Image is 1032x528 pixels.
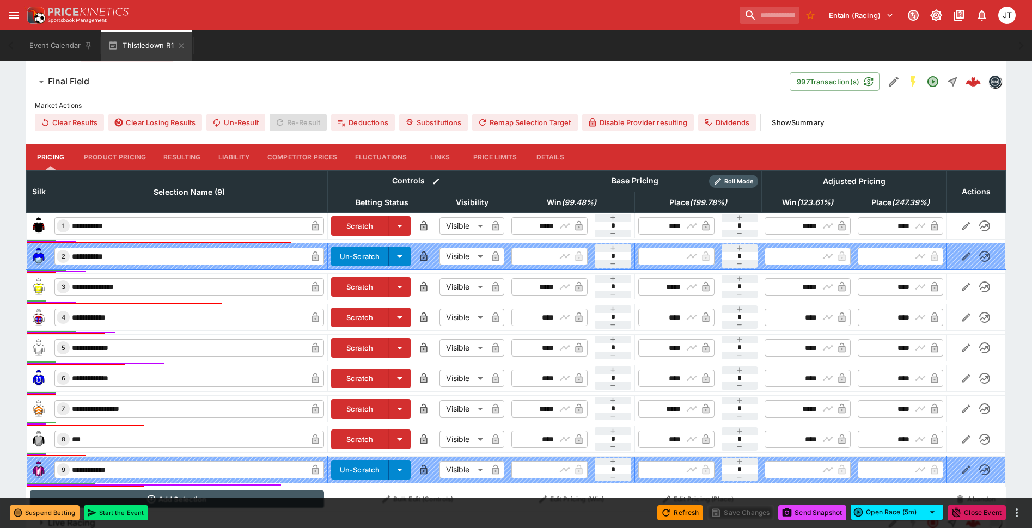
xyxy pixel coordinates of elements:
[26,71,790,93] button: Final Field
[698,114,756,131] button: Dividends
[439,248,487,265] div: Visible
[30,461,47,478] img: runner 9
[23,30,99,61] button: Event Calendar
[884,72,903,91] button: Edit Detail
[561,196,596,209] em: ( 99.48 %)
[331,460,389,480] button: Un-Scratch
[607,174,663,188] div: Base Pricing
[331,429,389,449] button: Scratch
[327,170,508,192] th: Controls
[59,374,68,382] span: 6
[108,114,202,131] button: Clear Losing Results
[770,196,845,209] span: Win(123.61%)
[966,74,981,89] img: logo-cerberus--red.svg
[465,144,526,170] button: Price Limits
[142,186,237,199] span: Selection Name (9)
[439,461,487,478] div: Visible
[439,431,487,448] div: Visible
[48,76,89,87] h6: Final Field
[101,30,192,61] button: Thistledown R1
[989,76,1001,88] img: betmakers
[331,490,505,508] button: Bulk Edit (Controls)
[399,114,468,131] button: Substitutions
[331,399,389,419] button: Scratch
[511,490,632,508] button: Edit Pricing (Win)
[48,8,129,16] img: PriceKinetics
[210,144,259,170] button: Liability
[30,431,47,448] img: runner 8
[972,5,992,25] button: Notifications
[30,278,47,296] img: runner 3
[948,505,1006,520] button: Close Event
[740,7,799,24] input: search
[30,490,325,508] button: Add Selection
[331,338,389,358] button: Scratch
[995,3,1019,27] button: Josh Tanner
[429,174,443,188] button: Bulk edit
[30,370,47,387] img: runner 6
[1010,506,1023,519] button: more
[259,144,346,170] button: Competitor Prices
[526,144,575,170] button: Details
[923,72,943,91] button: Open
[926,75,939,88] svg: Open
[946,170,1005,212] th: Actions
[59,283,68,291] span: 3
[943,72,962,91] button: Straight
[859,196,942,209] span: Place(247.39%)
[439,309,487,326] div: Visible
[998,7,1016,24] div: Josh Tanner
[10,505,80,520] button: Suspend Betting
[155,144,209,170] button: Resulting
[59,344,68,352] span: 5
[778,505,846,520] button: Send Snapshot
[331,247,389,266] button: Un-Scratch
[790,72,880,91] button: 997Transaction(s)
[921,505,943,520] button: select merge strategy
[416,144,465,170] button: Links
[765,114,831,131] button: ShowSummary
[346,144,416,170] button: Fluctuations
[439,339,487,357] div: Visible
[30,248,47,265] img: runner 2
[75,144,155,170] button: Product Pricing
[638,490,759,508] button: Edit Pricing (Place)
[84,505,148,520] button: Start the Event
[59,314,68,321] span: 4
[270,114,327,131] span: Re-Result
[206,114,265,131] button: Un-Result
[903,72,923,91] button: SGM Enabled
[59,405,67,413] span: 7
[439,217,487,235] div: Visible
[535,196,608,209] span: Win(99.48%)
[35,114,104,131] button: Clear Results
[822,7,900,24] button: Select Tenant
[657,505,703,520] button: Refresh
[720,177,758,186] span: Roll Mode
[472,114,578,131] button: Remap Selection Target
[657,196,739,209] span: Place(199.78%)
[331,369,389,388] button: Scratch
[891,196,930,209] em: ( 247.39 %)
[797,196,833,209] em: ( 123.61 %)
[30,217,47,235] img: runner 1
[48,18,107,23] img: Sportsbook Management
[926,5,946,25] button: Toggle light/dark mode
[950,490,1002,508] button: Abandon
[851,505,921,520] button: Open Race (5m)
[30,400,47,418] img: runner 7
[30,309,47,326] img: runner 4
[4,5,24,25] button: open drawer
[59,435,68,443] span: 8
[439,278,487,296] div: Visible
[689,196,727,209] em: ( 199.78 %)
[761,170,946,192] th: Adjusted Pricing
[331,114,395,131] button: Deductions
[30,339,47,357] img: runner 5
[966,74,981,89] div: f386dfc3-5bca-41ee-9597-215189eb3dbe
[949,5,969,25] button: Documentation
[851,505,943,520] div: split button
[439,400,487,418] div: Visible
[439,370,487,387] div: Visible
[709,175,758,188] div: Show/hide Price Roll mode configuration.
